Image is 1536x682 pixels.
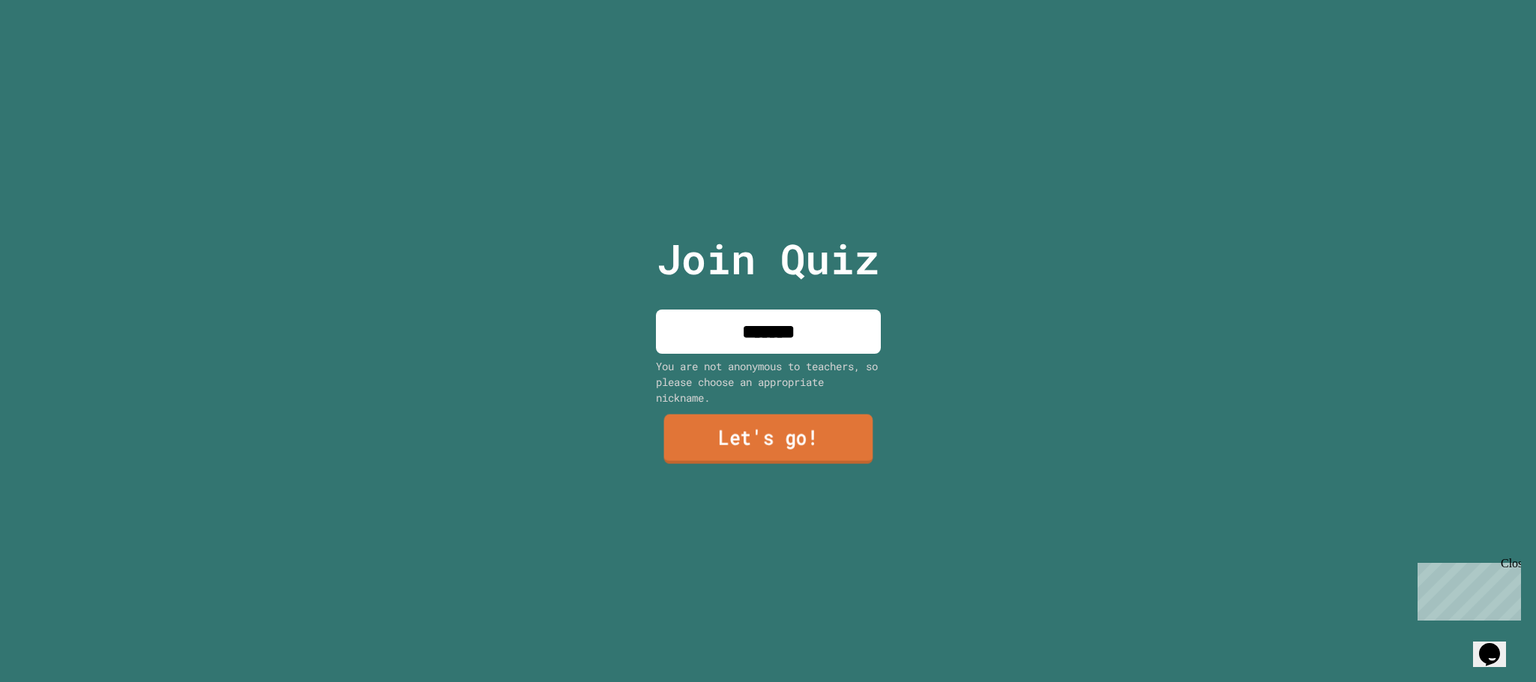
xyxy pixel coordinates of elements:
p: Join Quiz [657,228,879,290]
div: You are not anonymous to teachers, so please choose an appropriate nickname. [656,358,881,405]
iframe: chat widget [1473,622,1521,667]
div: Chat with us now!Close [6,6,103,95]
a: Let's go! [663,414,873,463]
iframe: chat widget [1412,557,1521,621]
